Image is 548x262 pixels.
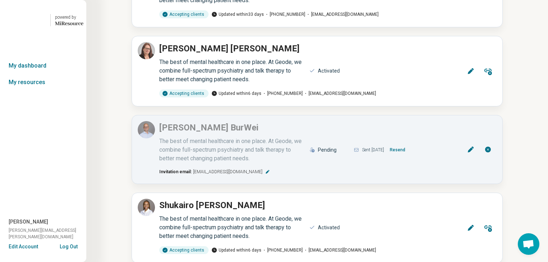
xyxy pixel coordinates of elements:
[518,233,539,255] div: Open chat
[261,90,303,97] span: [PHONE_NUMBER]
[193,169,262,175] span: [EMAIL_ADDRESS][DOMAIN_NAME]
[159,89,209,97] div: Accepting clients
[303,90,376,97] span: [EMAIL_ADDRESS][DOMAIN_NAME]
[211,247,261,253] span: Updated within 6 days
[318,67,340,75] div: Activated
[318,146,337,154] div: Pending
[9,243,38,250] button: Edit Account
[9,227,86,240] span: [PERSON_NAME][EMAIL_ADDRESS][PERSON_NAME][DOMAIN_NAME]
[318,224,340,231] div: Activated
[159,246,209,254] div: Accepting clients
[211,11,264,18] span: Updated within 33 days
[159,42,300,55] p: [PERSON_NAME] [PERSON_NAME]
[305,11,379,18] span: [EMAIL_ADDRESS][DOMAIN_NAME]
[159,121,259,134] p: [PERSON_NAME] BurWei
[159,199,265,212] p: Shukairo [PERSON_NAME]
[264,11,305,18] span: [PHONE_NUMBER]
[159,169,192,175] span: Invitation email:
[3,12,83,29] a: Geode Healthpowered by
[159,58,305,84] div: The best of mental healthcare in one place. At Geode, we combine full-spectrum psychiatry and tal...
[353,144,451,156] div: Sent [DATE]
[159,137,305,163] div: The best of mental healthcare in one place. At Geode, we combine full-spectrum psychiatry and tal...
[387,144,408,156] button: Resend
[55,14,83,20] div: powered by
[159,215,305,240] div: The best of mental healthcare in one place. At Geode, we combine full-spectrum psychiatry and tal...
[159,10,209,18] div: Accepting clients
[9,218,48,226] span: [PERSON_NAME]
[60,243,78,249] button: Log Out
[211,90,261,97] span: Updated within 6 days
[303,247,376,253] span: [EMAIL_ADDRESS][DOMAIN_NAME]
[261,247,303,253] span: [PHONE_NUMBER]
[3,12,46,29] img: Geode Health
